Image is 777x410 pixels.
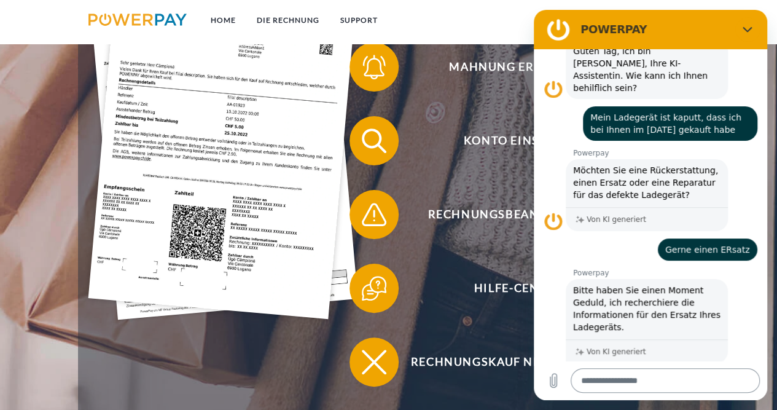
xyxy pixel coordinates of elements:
img: qb_warning.svg [359,199,389,230]
a: DIE RECHNUNG [246,9,329,31]
img: qb_bell.svg [359,52,389,82]
button: Rechnungskauf nicht möglich [349,337,669,387]
img: qb_help.svg [359,273,389,304]
img: logo-powerpay.svg [88,14,187,26]
a: SUPPORT [329,9,388,31]
button: Rechnungsbeanstandung [349,190,669,239]
a: Home [200,9,246,31]
button: Konto einsehen [349,116,669,165]
span: Mahnung erhalten? [367,42,668,92]
span: Hilfe-Center [367,264,668,313]
span: Rechnungsbeanstandung [367,190,668,239]
button: Mahnung erhalten? [349,42,669,92]
span: Rechnungskauf nicht möglich [367,337,668,387]
button: Hilfe-Center [349,264,669,313]
span: Konto einsehen [367,116,668,165]
a: agb [626,9,664,31]
img: qb_close.svg [359,347,389,377]
iframe: Messaging-Fenster [534,10,767,400]
img: qb_search.svg [359,125,389,156]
